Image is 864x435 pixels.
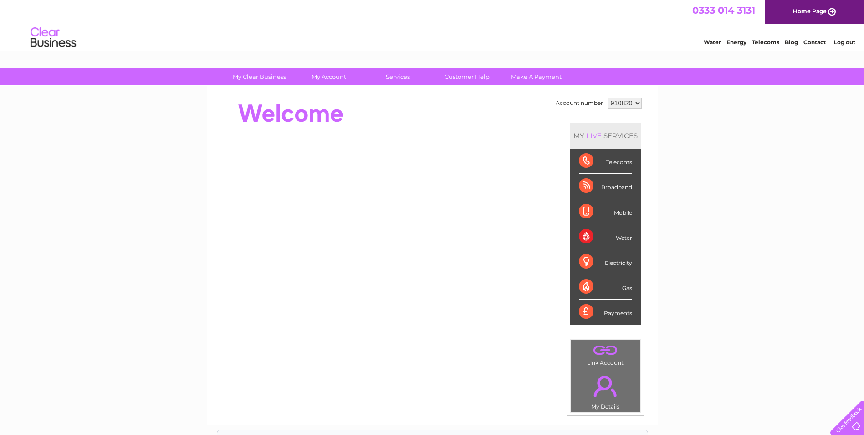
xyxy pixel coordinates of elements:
a: Blog [785,39,798,46]
div: Telecoms [579,149,632,174]
a: Customer Help [429,68,505,85]
td: Account number [553,95,605,111]
td: Link Account [570,340,641,368]
a: My Account [291,68,366,85]
a: Services [360,68,435,85]
a: Contact [803,39,826,46]
a: Energy [726,39,746,46]
a: My Clear Business [222,68,297,85]
a: Log out [834,39,855,46]
a: . [573,370,638,402]
div: Clear Business is a trading name of Verastar Limited (registered in [GEOGRAPHIC_DATA] No. 3667643... [217,5,648,44]
div: Broadband [579,174,632,199]
div: MY SERVICES [570,123,641,149]
div: Payments [579,300,632,324]
a: 0333 014 3131 [692,5,755,16]
a: . [573,342,638,358]
div: Mobile [579,199,632,224]
a: Make A Payment [499,68,574,85]
a: Water [704,39,721,46]
td: My Details [570,368,641,413]
img: logo.png [30,24,77,52]
div: LIVE [584,131,603,140]
div: Electricity [579,249,632,274]
div: Gas [579,274,632,300]
a: Telecoms [752,39,779,46]
div: Water [579,224,632,249]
